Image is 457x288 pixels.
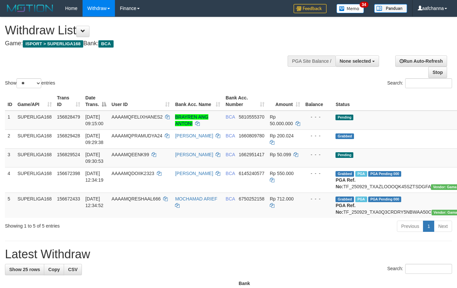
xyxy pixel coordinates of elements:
img: MOTION_logo.png [5,3,55,13]
span: BCA [226,171,235,176]
span: Grabbed [335,133,354,139]
td: SUPERLIGA168 [15,167,54,193]
th: Amount: activate to sort column ascending [267,92,303,111]
td: 5 [5,193,15,218]
span: Rp 200.024 [270,133,294,138]
span: Rp 550.000 [270,171,294,176]
span: Marked by aafsoycanthlai [355,171,367,177]
span: Copy [48,267,60,272]
span: BCA [226,114,235,120]
td: SUPERLIGA168 [15,111,54,130]
span: Copy 1662951417 to clipboard [239,152,264,157]
div: Showing 1 to 5 of 5 entries [5,220,186,229]
span: Copy 6145240577 to clipboard [239,171,264,176]
div: PGA Site Balance / [288,55,335,67]
div: - - - [305,196,331,202]
span: [DATE] 12:34:52 [86,196,104,208]
span: None selected [340,58,371,64]
button: None selected [335,55,379,67]
span: Rp 712.000 [270,196,294,201]
input: Search: [405,264,452,274]
a: [PERSON_NAME] [175,171,213,176]
span: Pending [335,115,353,120]
a: MOCHAMAD ARIEF [175,196,217,201]
th: Trans ID: activate to sort column ascending [54,92,83,111]
div: - - - [305,170,331,177]
b: PGA Ref. No: [335,203,355,215]
a: [PERSON_NAME] [175,152,213,157]
th: User ID: activate to sort column ascending [109,92,173,111]
span: 156672398 [57,171,80,176]
span: [DATE] 09:30:53 [86,152,104,164]
span: Grabbed [335,171,354,177]
label: Show entries [5,78,55,88]
a: [PERSON_NAME] [175,133,213,138]
td: SUPERLIGA168 [15,193,54,218]
span: Grabbed [335,197,354,202]
th: Game/API: activate to sort column ascending [15,92,54,111]
span: Copy 6750252158 to clipboard [239,196,264,201]
span: AAAAMQRESHAAL666 [112,196,161,201]
td: SUPERLIGA168 [15,148,54,167]
span: BCA [226,133,235,138]
span: CSV [68,267,78,272]
a: BRAYREN ANG ANTONI [175,114,208,126]
th: Bank Acc. Number: activate to sort column ascending [223,92,267,111]
a: Next [434,221,452,232]
a: Stop [428,67,447,78]
div: - - - [305,132,331,139]
span: PGA Pending [368,197,401,202]
span: PGA Pending [368,171,401,177]
span: 156829524 [57,152,80,157]
a: Run Auto-Refresh [395,55,447,67]
th: Date Trans.: activate to sort column descending [83,92,109,111]
span: [DATE] 09:15:00 [86,114,104,126]
span: [DATE] 09:29:38 [86,133,104,145]
span: AAAAMQPRAMUDYA24 [112,133,162,138]
img: panduan.png [374,4,407,13]
td: 4 [5,167,15,193]
span: Copy 5810555370 to clipboard [239,114,264,120]
span: Copy 1660809780 to clipboard [239,133,264,138]
td: SUPERLIGA168 [15,129,54,148]
span: BCA [98,40,113,48]
a: 1 [423,221,434,232]
img: Button%20Memo.svg [336,4,364,13]
h1: Withdraw List [5,24,298,37]
span: ISPORT > SUPERLIGA168 [23,40,83,48]
img: Feedback.jpg [294,4,327,13]
b: PGA Ref. No: [335,177,355,189]
span: Rp 50.000.000 [270,114,293,126]
div: - - - [305,114,331,120]
h4: Game: Bank: [5,40,298,47]
label: Search: [387,264,452,274]
span: [DATE] 12:34:19 [86,171,104,183]
span: AAAAMQFELIXHANES2 [112,114,163,120]
a: Copy [44,264,64,275]
span: AAAAMQEENK99 [112,152,149,157]
th: Bank Acc. Name: activate to sort column ascending [172,92,223,111]
span: BCA [226,196,235,201]
span: Marked by aafsoycanthlai [355,197,367,202]
th: Balance [303,92,333,111]
a: Show 25 rows [5,264,44,275]
input: Search: [405,78,452,88]
div: - - - [305,151,331,158]
span: 34 [360,2,369,8]
td: 2 [5,129,15,148]
span: Rp 50.099 [270,152,291,157]
th: ID [5,92,15,111]
a: CSV [64,264,82,275]
span: 156672433 [57,196,80,201]
span: 156829428 [57,133,80,138]
td: 3 [5,148,15,167]
td: 1 [5,111,15,130]
span: Show 25 rows [9,267,40,272]
span: BCA [226,152,235,157]
label: Search: [387,78,452,88]
span: Pending [335,152,353,158]
span: 156828479 [57,114,80,120]
h1: Latest Withdraw [5,248,452,261]
span: AAAAMQDOIIK2323 [112,171,154,176]
a: Previous [397,221,423,232]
